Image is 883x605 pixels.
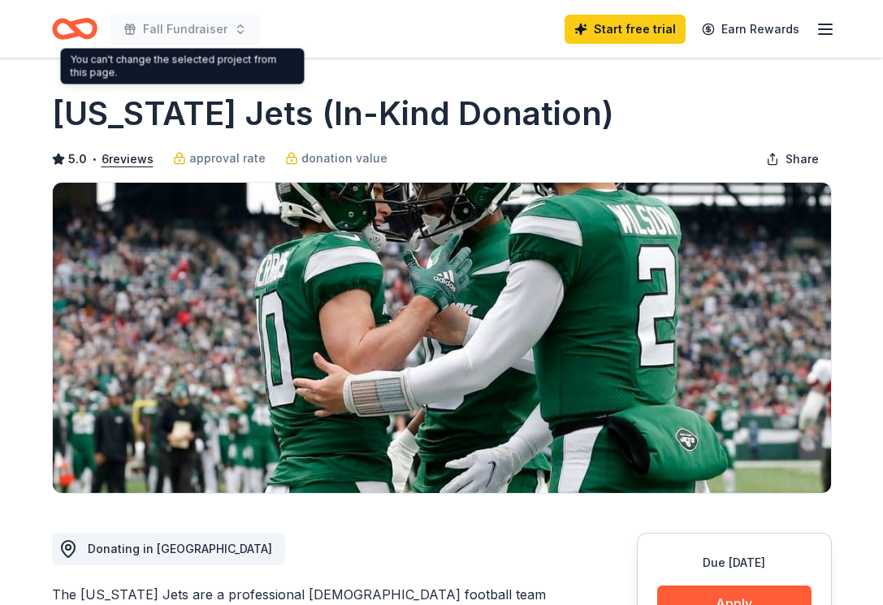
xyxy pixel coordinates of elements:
button: Fall Fundraiser [110,13,260,45]
img: Image for New York Jets (In-Kind Donation) [53,183,831,493]
span: donation value [301,149,387,168]
div: Due [DATE] [657,553,812,573]
span: • [91,153,97,166]
span: 5.0 [68,149,87,169]
a: donation value [285,149,387,168]
a: Home [52,10,97,48]
a: approval rate [173,149,266,168]
h1: [US_STATE] Jets (In-Kind Donation) [52,91,614,136]
a: Earn Rewards [692,15,809,44]
a: Start free trial [565,15,686,44]
span: Fall Fundraiser [143,19,227,39]
span: Share [786,149,819,169]
button: Share [753,143,832,175]
span: approval rate [189,149,266,168]
div: You can't change the selected project from this page. [61,49,305,84]
button: 6reviews [102,149,154,169]
span: Donating in [GEOGRAPHIC_DATA] [88,542,272,555]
